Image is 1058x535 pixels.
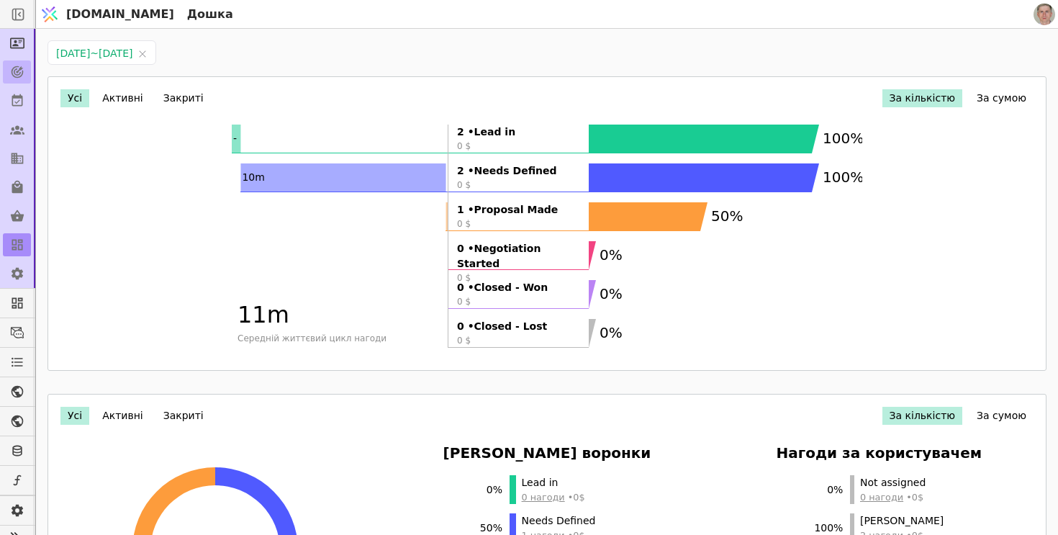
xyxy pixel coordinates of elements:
[238,332,442,345] span: Середній життєвий цикл нагоди
[457,280,580,295] strong: 0 • Closed - Won
[36,1,181,28] a: [DOMAIN_NAME]
[156,89,211,107] button: Закриті
[860,513,944,529] span: [PERSON_NAME]
[457,217,580,230] span: 0 $
[457,319,580,334] strong: 0 • Closed - Lost
[181,6,233,23] h2: Дошка
[823,130,864,147] text: 100%
[156,407,211,425] button: Закриті
[711,207,743,225] text: 50%
[969,407,1034,425] button: За сумою
[823,168,864,186] text: 100%
[814,482,843,498] span: 0 %
[39,1,60,28] img: Logo
[60,89,89,107] button: Усі
[457,241,580,271] strong: 0 • Negotiation Started
[882,89,963,107] button: За кількістю
[860,490,926,504] span: • 0 $
[600,246,623,264] text: 0%
[600,285,623,302] text: 0%
[457,140,580,153] span: 0 $
[1034,4,1055,25] img: 1560949290925-CROPPED-IMG_0201-2-.jpg
[457,334,580,347] span: 0 $
[969,89,1034,107] button: За сумою
[457,202,580,217] strong: 1 • Proposal Made
[457,163,580,179] strong: 2 • Needs Defined
[860,475,926,490] span: Not assigned
[238,297,442,332] span: 11m
[457,271,580,284] span: 0 $
[138,47,147,61] span: Clear
[443,442,651,464] h3: [PERSON_NAME] воронки
[522,490,585,504] span: • 0 $
[60,407,89,425] button: Усі
[474,482,502,498] span: 0 %
[95,407,150,425] button: Активні
[777,442,982,464] h3: Нагоди за користувачем
[457,179,580,192] span: 0 $
[242,171,264,183] text: 10m
[522,475,585,490] span: Lead in
[138,50,147,58] svg: close
[522,513,596,529] span: Needs Defined
[600,324,623,341] text: 0%
[95,89,150,107] button: Активні
[882,407,963,425] button: За кількістю
[66,6,174,23] span: [DOMAIN_NAME]
[860,492,903,503] span: 0 нагоди
[457,295,580,308] span: 0 $
[233,132,237,144] text: -
[457,125,580,140] strong: 2 • Lead in
[522,492,565,503] span: 0 нагоди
